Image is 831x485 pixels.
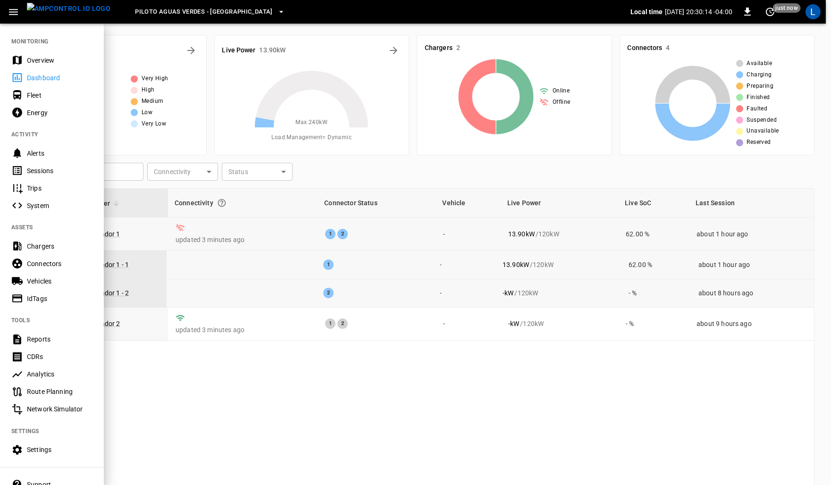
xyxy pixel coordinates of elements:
[763,4,778,19] button: set refresh interval
[27,445,92,454] div: Settings
[135,7,273,17] span: Piloto Aguas Verdes - [GEOGRAPHIC_DATA]
[27,352,92,361] div: CDRs
[27,149,92,158] div: Alerts
[773,3,801,13] span: just now
[27,73,92,83] div: Dashboard
[27,184,92,193] div: Trips
[27,201,92,210] div: System
[27,166,92,176] div: Sessions
[27,387,92,396] div: Route Planning
[27,108,92,117] div: Energy
[27,91,92,100] div: Fleet
[27,276,92,286] div: Vehicles
[27,369,92,379] div: Analytics
[27,56,92,65] div: Overview
[665,7,732,17] p: [DATE] 20:30:14 -04:00
[27,294,92,303] div: IdTags
[27,3,110,15] img: ampcontrol.io logo
[27,259,92,268] div: Connectors
[630,7,663,17] p: Local time
[27,242,92,251] div: Chargers
[27,334,92,344] div: Reports
[806,4,821,19] div: profile-icon
[27,404,92,414] div: Network Simulator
